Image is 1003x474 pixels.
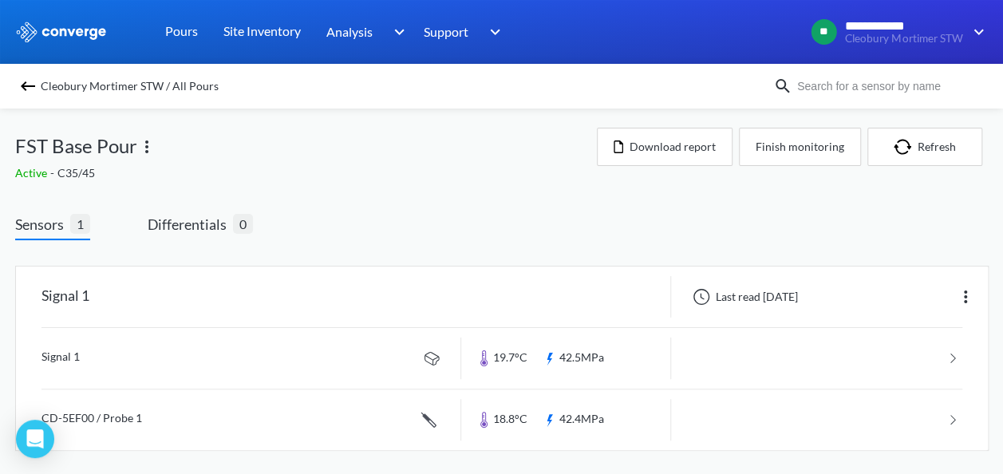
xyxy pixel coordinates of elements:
[41,276,89,318] div: Signal 1
[792,77,985,95] input: Search for a sensor by name
[15,213,70,235] span: Sensors
[963,22,989,41] img: downArrow.svg
[70,214,90,234] span: 1
[326,22,373,41] span: Analysis
[480,22,505,41] img: downArrow.svg
[41,75,219,97] span: Cleobury Mortimer STW / All Pours
[50,166,57,180] span: -
[739,128,861,166] button: Finish monitoring
[18,77,38,96] img: backspace.svg
[894,139,918,155] img: icon-refresh.svg
[15,131,137,161] span: FST Base Pour
[684,287,803,306] div: Last read [DATE]
[15,22,108,42] img: logo_ewhite.svg
[614,140,623,153] img: icon-file.svg
[383,22,409,41] img: downArrow.svg
[137,137,156,156] img: more.svg
[148,213,233,235] span: Differentials
[845,33,962,45] span: Cleobury Mortimer STW
[597,128,733,166] button: Download report
[956,287,975,306] img: more.svg
[16,420,54,458] div: Open Intercom Messenger
[233,214,253,234] span: 0
[867,128,982,166] button: Refresh
[15,164,597,182] div: C35/45
[424,22,468,41] span: Support
[15,166,50,180] span: Active
[773,77,792,96] img: icon-search.svg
